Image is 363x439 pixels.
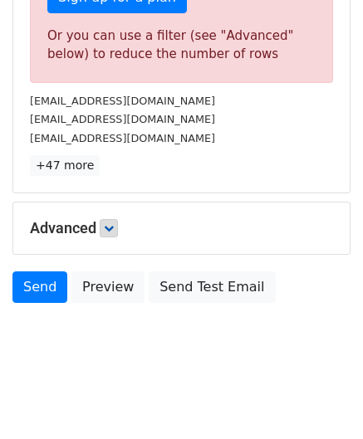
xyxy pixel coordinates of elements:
a: Preview [71,271,145,303]
small: [EMAIL_ADDRESS][DOMAIN_NAME] [30,132,215,144]
h5: Advanced [30,219,333,237]
small: [EMAIL_ADDRESS][DOMAIN_NAME] [30,113,215,125]
iframe: Chat Widget [280,359,363,439]
a: +47 more [30,155,100,176]
small: [EMAIL_ADDRESS][DOMAIN_NAME] [30,95,215,107]
a: Send [12,271,67,303]
div: Or you can use a filter (see "Advanced" below) to reduce the number of rows [47,27,316,64]
a: Send Test Email [149,271,275,303]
